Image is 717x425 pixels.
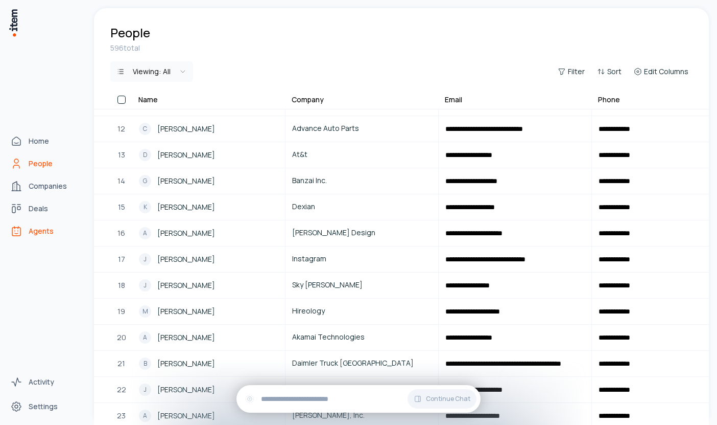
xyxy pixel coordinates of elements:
[157,410,215,421] span: [PERSON_NAME]
[286,117,438,141] a: Advance Auto Parts
[157,384,215,395] span: [PERSON_NAME]
[133,247,284,272] a: J[PERSON_NAME]
[133,195,284,219] a: K[PERSON_NAME]
[110,43,692,53] div: 596 total
[286,325,438,350] a: Akamai Technologies
[139,357,151,370] div: B
[110,25,150,41] h1: People
[292,410,432,421] span: [PERSON_NAME], Inc.
[286,273,438,298] a: Sky [PERSON_NAME]
[157,358,215,369] span: [PERSON_NAME]
[426,395,470,403] span: Continue Chat
[29,226,54,236] span: Agents
[292,149,432,160] span: At&t
[6,153,84,174] a: People
[138,95,158,105] div: Name
[292,279,432,290] span: Sky [PERSON_NAME]
[157,123,215,135] span: [PERSON_NAME]
[133,273,284,298] a: J[PERSON_NAME]
[292,227,432,238] span: [PERSON_NAME] Design
[292,331,432,343] span: Akamai Technologies
[157,332,215,343] span: [PERSON_NAME]
[117,306,125,317] span: 19
[133,299,284,324] a: M[PERSON_NAME]
[6,372,84,392] a: Activity
[445,95,462,105] div: Email
[292,384,432,395] span: Meta
[292,201,432,212] span: Dexian
[630,64,692,79] button: Edit Columns
[6,396,84,417] a: Settings
[118,254,125,265] span: 17
[157,228,215,239] span: [PERSON_NAME]
[29,136,49,146] span: Home
[29,181,67,191] span: Companies
[286,221,438,245] a: [PERSON_NAME] Design
[554,64,589,79] button: Filter
[117,332,126,343] span: 20
[133,221,284,245] a: A[PERSON_NAME]
[139,305,151,318] div: M
[133,143,284,167] a: D[PERSON_NAME]
[408,389,476,409] button: Continue Chat
[286,169,438,193] a: Banzai Inc.
[607,66,622,77] span: Sort
[593,64,626,79] button: Sort
[117,175,125,187] span: 14
[286,377,438,402] a: Meta
[6,131,84,151] a: Home
[292,253,432,264] span: Instagram
[29,159,53,169] span: People
[157,306,215,317] span: [PERSON_NAME]
[644,66,688,77] span: Edit Columns
[139,331,151,344] div: A
[286,143,438,167] a: At&t
[117,123,125,135] span: 12
[292,175,432,186] span: Banzai Inc.
[139,123,151,135] div: C
[286,195,438,219] a: Dexian
[292,95,324,105] div: Company
[6,176,84,196] a: Companies
[139,253,151,265] div: J
[157,149,215,161] span: [PERSON_NAME]
[286,299,438,324] a: Hireology
[286,351,438,376] a: Daimler Truck [GEOGRAPHIC_DATA]
[139,149,151,161] div: D
[133,169,284,193] a: G[PERSON_NAME]
[29,401,58,412] span: Settings
[133,351,284,376] a: B[PERSON_NAME]
[139,279,151,292] div: J
[133,66,171,77] div: Viewing:
[133,377,284,402] a: J[PERSON_NAME]
[236,385,481,413] div: Continue Chat
[117,358,125,369] span: 21
[139,410,151,422] div: A
[29,377,54,387] span: Activity
[292,123,432,134] span: Advance Auto Parts
[29,204,48,214] span: Deals
[292,357,432,369] span: Daimler Truck [GEOGRAPHIC_DATA]
[286,247,438,272] a: Instagram
[157,175,215,187] span: [PERSON_NAME]
[118,202,125,213] span: 15
[133,325,284,350] a: A[PERSON_NAME]
[133,117,284,141] a: C[PERSON_NAME]
[157,254,215,265] span: [PERSON_NAME]
[139,175,151,187] div: G
[8,8,18,37] img: Item Brain Logo
[598,95,620,105] div: Phone
[117,384,126,395] span: 22
[292,305,432,317] span: Hireology
[118,149,125,161] span: 13
[117,228,125,239] span: 16
[139,384,151,396] div: J
[157,202,215,213] span: [PERSON_NAME]
[568,66,585,77] span: Filter
[6,198,84,219] a: Deals
[139,227,151,239] div: A
[117,410,126,421] span: 23
[6,221,84,241] a: Agents
[118,280,125,291] span: 18
[157,280,215,291] span: [PERSON_NAME]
